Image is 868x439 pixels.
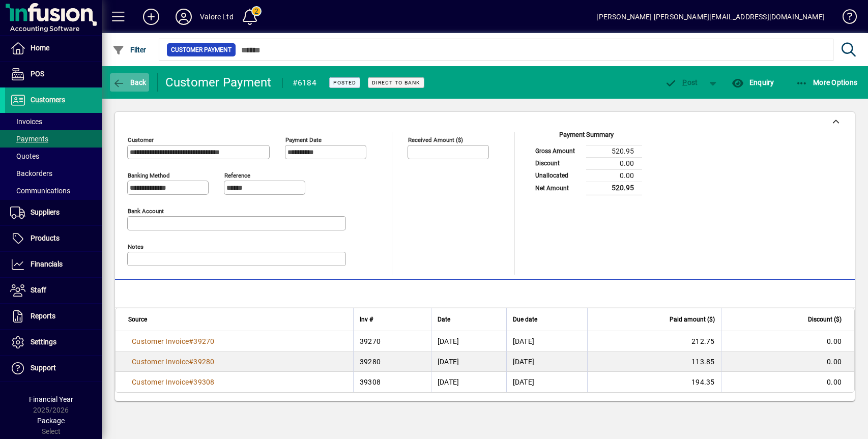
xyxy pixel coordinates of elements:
[128,336,218,347] a: Customer Invoice#39270
[5,182,102,199] a: Communications
[513,314,537,325] span: Due date
[372,79,420,86] span: Direct to bank
[586,169,642,182] td: 0.00
[5,304,102,329] a: Reports
[112,46,147,54] span: Filter
[353,352,431,372] td: 39280
[112,78,147,86] span: Back
[31,364,56,372] span: Support
[10,152,39,160] span: Quotes
[10,135,48,143] span: Payments
[193,337,214,345] span: 39270
[530,132,642,195] app-page-summary-card: Payment Summary
[586,157,642,169] td: 0.00
[587,331,720,352] td: 212.75
[189,358,193,366] span: #
[128,208,164,215] mat-label: Bank Account
[729,73,776,92] button: Enquiry
[793,73,860,92] button: More Options
[530,145,586,157] td: Gross Amount
[110,41,149,59] button: Filter
[37,417,65,425] span: Package
[732,78,774,86] span: Enquiry
[31,260,63,268] span: Financials
[135,8,167,26] button: Add
[5,200,102,225] a: Suppliers
[165,74,272,91] div: Customer Payment
[132,358,189,366] span: Customer Invoice
[530,157,586,169] td: Discount
[31,70,44,78] span: POS
[5,165,102,182] a: Backorders
[506,372,588,392] td: [DATE]
[31,234,60,242] span: Products
[408,136,463,143] mat-label: Received Amount ($)
[128,376,218,388] a: Customer Invoice#39308
[796,78,858,86] span: More Options
[530,182,586,194] td: Net Amount
[31,286,46,294] span: Staff
[660,73,703,92] button: Post
[431,352,506,372] td: [DATE]
[167,8,200,26] button: Profile
[29,395,73,403] span: Financial Year
[431,331,506,352] td: [DATE]
[31,338,56,346] span: Settings
[353,372,431,392] td: 39308
[587,372,720,392] td: 194.35
[360,314,373,325] span: Inv #
[10,187,70,195] span: Communications
[189,378,193,386] span: #
[224,172,250,179] mat-label: Reference
[128,172,170,179] mat-label: Banking method
[5,226,102,251] a: Products
[128,243,143,250] mat-label: Notes
[31,44,49,52] span: Home
[721,372,854,392] td: 0.00
[110,73,149,92] button: Back
[102,73,158,92] app-page-header-button: Back
[682,78,687,86] span: P
[31,312,55,320] span: Reports
[189,337,193,345] span: #
[333,79,356,86] span: Posted
[31,208,60,216] span: Suppliers
[506,352,588,372] td: [DATE]
[530,130,642,145] div: Payment Summary
[132,337,189,345] span: Customer Invoice
[5,330,102,355] a: Settings
[721,331,854,352] td: 0.00
[353,331,431,352] td: 39270
[200,9,234,25] div: Valore Ltd
[132,378,189,386] span: Customer Invoice
[193,358,214,366] span: 39280
[596,9,825,25] div: [PERSON_NAME] [PERSON_NAME][EMAIL_ADDRESS][DOMAIN_NAME]
[31,96,65,104] span: Customers
[431,372,506,392] td: [DATE]
[530,169,586,182] td: Unallocated
[5,148,102,165] a: Quotes
[128,314,147,325] span: Source
[128,356,218,367] a: Customer Invoice#39280
[438,314,450,325] span: Date
[10,118,42,126] span: Invoices
[5,62,102,87] a: POS
[5,36,102,61] a: Home
[5,252,102,277] a: Financials
[586,145,642,157] td: 520.95
[128,136,154,143] mat-label: Customer
[665,78,698,86] span: ost
[506,331,588,352] td: [DATE]
[586,182,642,194] td: 520.95
[5,278,102,303] a: Staff
[193,378,214,386] span: 39308
[10,169,52,178] span: Backorders
[587,352,720,372] td: 113.85
[808,314,842,325] span: Discount ($)
[5,356,102,381] a: Support
[171,45,232,55] span: Customer Payment
[835,2,855,35] a: Knowledge Base
[285,136,322,143] mat-label: Payment Date
[5,130,102,148] a: Payments
[670,314,715,325] span: Paid amount ($)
